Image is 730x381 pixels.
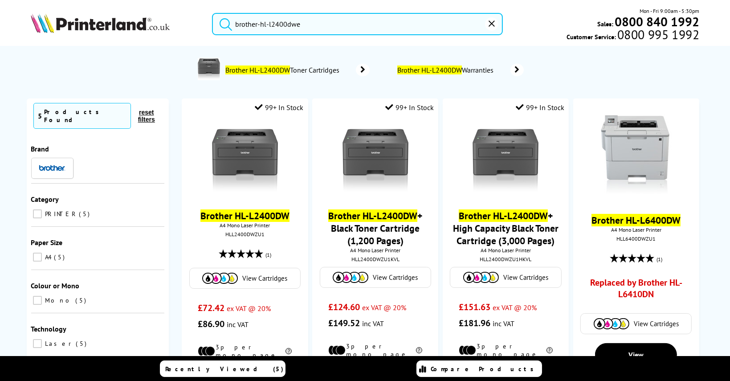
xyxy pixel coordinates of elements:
span: Category [31,195,59,204]
a: Brother HL-L2400DWWarranties [396,64,524,76]
img: Brother [39,165,65,171]
a: Brother HL-L2400DW [200,209,290,222]
span: 5 [76,296,89,304]
div: HLL6400DWZU1 [580,235,693,242]
span: Laser [43,340,75,348]
span: A4 Mono Laser Printer [447,247,564,254]
span: 5 [79,210,92,218]
span: 5 [38,111,42,120]
span: Toner Cartridges [224,66,343,74]
span: Brand [31,144,49,153]
a: Recently Viewed (5) [160,361,285,377]
img: brother-HL-L2400DW-front-small.jpg [472,127,539,194]
span: Warranties [396,66,497,74]
a: Brother HL-L6400DW [591,214,681,226]
span: inc VAT [227,320,249,329]
img: HLL6400DWZU1-front-small.jpg [594,114,678,199]
span: (1) [265,246,271,263]
span: £124.60 [328,301,360,313]
span: A4 [43,253,53,261]
div: HLL2400DWZU1KVL [319,256,432,262]
a: View [595,343,677,366]
a: 0800 840 1992 [613,17,699,26]
div: HLL2400DWZU1 [188,231,301,238]
span: (1) [657,251,662,268]
span: Mono [43,296,75,304]
img: Cartridges [202,273,238,284]
input: PRINTER 5 [33,209,42,218]
span: View Cartridges [634,320,679,328]
input: A4 5 [33,253,42,262]
span: Technology [31,324,67,333]
li: 3p per mono page [328,342,422,358]
span: ex VAT @ 20% [362,303,406,312]
a: View Cartridges [455,272,556,283]
span: inc VAT [493,319,514,328]
a: View Cartridges [194,273,296,284]
span: £151.63 [459,301,490,313]
button: reset filters [131,108,162,123]
b: 0800 840 1992 [615,13,699,30]
span: PRINTER [43,210,78,218]
img: brother-HL-L2400DW-front-small.jpg [342,127,409,194]
a: View Cartridges [585,318,687,329]
a: Compare Products [416,361,542,377]
span: A4 Mono Laser Printer [578,226,695,233]
span: View Cartridges [242,274,287,283]
img: Cartridges [594,318,629,329]
span: £181.96 [459,317,490,329]
a: Brother HL-L2400DW+ High Capacity Black Toner Cartridge (3,000 Pages) [453,209,559,247]
span: 5 [76,340,89,348]
mark: Brother HL-L2400DW [328,209,417,222]
input: Mono 5 [33,296,42,305]
span: £86.90 [198,318,224,330]
span: inc VAT [362,319,384,328]
a: Printerland Logo [31,13,201,35]
input: Laser 5 [33,339,42,348]
div: 99+ In Stock [255,103,304,112]
mark: Brother HL-L2400DW [225,66,290,74]
span: Colour or Mono [31,281,80,290]
img: Cartridges [333,272,368,283]
span: A4 Mono Laser Printer [317,247,434,254]
a: Replaced by Brother HL-L6410DN [589,277,683,304]
span: Compare Products [431,365,539,373]
img: Printerland Logo [31,13,170,33]
div: 99+ In Stock [385,103,434,112]
span: ex VAT @ 20% [493,303,537,312]
div: Products Found [45,108,126,124]
span: £149.52 [328,317,360,329]
span: 0800 995 1992 [616,30,699,39]
mark: Brother HL-L2400DW [459,209,548,222]
div: HLL2400DWZU1HKVL [449,256,562,262]
img: HL-L2400DW-deptimage.jpg [198,58,220,80]
li: 3p per mono page [198,343,292,359]
input: Search product or brand [212,13,502,35]
span: Paper Size [31,238,63,247]
span: Customer Service: [567,30,699,41]
img: Cartridges [463,272,499,283]
span: A4 Mono Laser Printer [186,222,303,229]
a: View Cartridges [325,272,426,283]
img: brother-HL-L2400DW-front-small.jpg [212,127,278,194]
span: Recently Viewed (5) [166,365,284,373]
mark: Brother HL-L2400DW [397,66,462,74]
span: 5 [54,253,67,261]
span: Mon - Fri 9:00am - 5:30pm [640,7,699,15]
span: Sales: [597,20,613,28]
span: View Cartridges [373,273,418,282]
a: Brother HL-L2400DWToner Cartridges [224,58,370,82]
span: £72.42 [198,302,224,314]
span: ex VAT @ 20% [227,304,271,313]
span: View [628,350,644,359]
li: 3p per mono page [459,342,553,358]
span: View Cartridges [503,273,548,282]
div: 99+ In Stock [516,103,564,112]
a: Brother HL-L2400DW+ Black Toner Cartridge (1,200 Pages) [328,209,422,247]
